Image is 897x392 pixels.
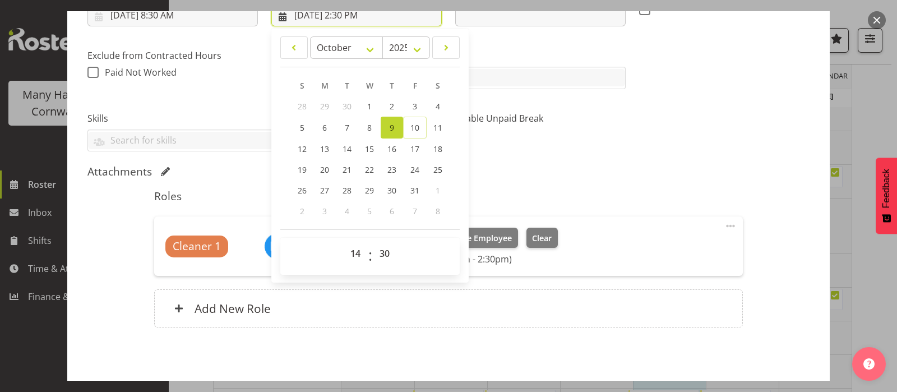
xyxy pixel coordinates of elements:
a: 23 [381,159,403,180]
span: Cleaner 1 [173,238,221,255]
a: 31 [403,180,427,201]
span: 28 [298,101,307,112]
a: 18 [427,139,449,159]
img: help-xxl-2.png [863,358,875,370]
span: 25 [433,164,442,175]
span: S [300,80,304,91]
span: 22 [365,164,374,175]
span: 7 [413,206,417,216]
span: 3 [322,206,327,216]
a: 22 [358,159,381,180]
span: 11 [433,122,442,133]
a: 21 [336,159,358,180]
span: Paid Not Worked [105,66,177,79]
a: 20 [313,159,336,180]
span: 8 [367,122,372,133]
label: Skills [87,112,442,125]
h6: (8:30am - 2:30pm) [437,253,558,265]
a: 9 [381,117,403,139]
span: 23 [387,164,396,175]
span: 2 [300,206,304,216]
a: 5 [291,117,313,139]
a: 10 [403,117,427,139]
input: Click to select... [271,4,442,26]
a: 11 [427,117,449,139]
span: 17 [410,144,419,154]
span: 3 [413,101,417,112]
img: eternal-sutton11562.jpg [264,233,291,260]
label: Exclude from Contracted Hours [87,49,258,62]
span: 1 [436,185,440,196]
span: 8 [436,206,440,216]
a: 24 [403,159,427,180]
a: 8 [358,117,381,139]
span: 27 [320,185,329,196]
span: 30 [387,185,396,196]
span: 6 [322,122,327,133]
span: 21 [343,164,352,175]
span: 15 [365,144,374,154]
span: 4 [436,101,440,112]
a: 17 [403,139,427,159]
a: 14 [336,139,358,159]
span: 31 [410,185,419,196]
span: 13 [320,144,329,154]
span: 26 [298,185,307,196]
span: W [366,80,373,91]
button: Change Employee [437,228,518,248]
span: 6 [390,206,394,216]
button: Clear [526,228,558,248]
a: 3 [403,96,427,117]
span: 29 [365,185,374,196]
span: 5 [367,206,372,216]
h6: Add New Role [195,301,271,316]
span: T [345,80,349,91]
a: 25 [427,159,449,180]
a: 27 [313,180,336,201]
a: 19 [291,159,313,180]
h5: Attachments [87,165,152,178]
a: 6 [313,117,336,139]
button: Feedback - Show survey [876,158,897,234]
span: 30 [343,101,352,112]
span: 7 [345,122,349,133]
span: 24 [410,164,419,175]
a: 4 [427,96,449,117]
span: 2 [390,101,394,112]
a: 16 [381,139,403,159]
span: 19 [298,164,307,175]
a: 1 [358,96,381,117]
span: 4 [345,206,349,216]
span: Change Employee [443,232,512,245]
span: 16 [387,144,396,154]
a: 12 [291,139,313,159]
span: 28 [343,185,352,196]
span: 18 [433,144,442,154]
a: 15 [358,139,381,159]
span: 10 [410,122,419,133]
input: Search for skills [88,132,441,149]
span: : [368,242,372,270]
label: Enable Unpaid Break [455,112,626,125]
span: 1 [367,101,372,112]
h5: Roles [154,190,742,203]
span: 12 [298,144,307,154]
span: 29 [320,101,329,112]
span: 5 [300,122,304,133]
span: 20 [320,164,329,175]
span: Clear [532,232,552,245]
span: M [321,80,329,91]
span: Feedback [881,169,891,208]
a: 28 [336,180,358,201]
a: 2 [381,96,403,117]
a: 13 [313,139,336,159]
a: 26 [291,180,313,201]
input: Click to select... [87,4,258,26]
span: 9 [390,122,394,133]
span: T [390,80,394,91]
span: 14 [343,144,352,154]
a: 30 [381,180,403,201]
a: 7 [336,117,358,139]
a: 29 [358,180,381,201]
span: S [436,80,440,91]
